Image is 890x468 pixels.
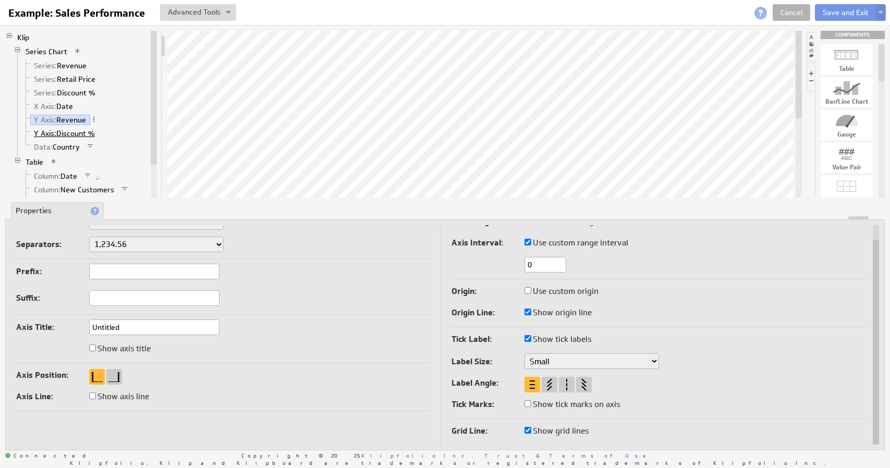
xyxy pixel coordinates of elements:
[525,424,589,438] label: Show grid lines
[485,452,654,459] a: Trust & Terms of Use
[22,157,47,167] a: Table
[34,171,60,181] span: Column:
[525,332,591,347] label: Show tick labels
[30,74,100,84] a: Series: Retail Price
[94,174,101,181] span: Sorted Newest to Oldest
[30,128,99,139] a: Y Axis: Discount %
[89,341,151,356] label: Show axis title
[362,452,474,459] a: Klipfolio Inc.
[525,236,628,250] label: Use custom range interval
[525,427,531,434] input: Show grid lines
[16,291,89,305] label: Suffix:
[30,171,81,181] a: Column: Date
[34,88,57,97] span: Series:
[89,389,149,404] label: Show axis line
[16,264,89,279] label: Prefix:
[30,60,91,71] a: Series: Revenue
[16,389,89,404] label: Axis Line:
[821,98,873,105] div: Bar/Line Chart
[525,284,599,299] label: Use custom origin
[50,158,57,165] span: View applied actions
[89,344,96,351] input: Show axis title
[452,332,525,347] label: Tick Label:
[807,63,815,91] li: Hide or show the component controls palette
[16,320,89,335] label: Axis Title:
[452,376,525,390] label: Label Angle:
[525,239,531,245] input: Use custom range interval
[821,197,873,203] div: Layout Grid
[242,453,474,458] span: Copyright © 2025
[74,47,81,55] span: View applied actions
[16,237,89,252] label: Separators:
[22,46,71,57] a: Series Chart
[226,11,231,15] img: button-savedrop.png
[452,236,525,250] label: Axis Interval:
[11,202,104,220] li: Properties
[30,184,118,195] a: Column: New Customers
[30,101,77,112] a: X Axis: Date
[878,11,883,15] img: button-savedrop.png
[773,4,810,21] a: Cancel
[807,32,815,61] li: Hide or show the component palette
[84,172,91,179] span: Filter is applied
[821,164,873,170] div: Value Pair
[30,88,100,98] a: Series: Discount %
[452,397,525,412] label: Tick Marks:
[34,115,56,125] span: Y Axis:
[87,143,94,150] span: Filter is applied
[30,142,84,152] a: Data: Country
[5,453,92,459] span: Connected: ID: dpnc-22 Online: true
[121,186,128,193] span: Filter is applied
[525,400,531,407] input: Show tick marks on axis
[452,305,525,320] label: Origin Line:
[821,31,885,39] div: Drag & drop components onto the workspace
[34,129,56,138] span: Y Axis:
[70,460,825,465] span: Klipfolio, Klip and Klipboard are trademarks or registered trademarks of Klipfolio Inc.
[34,75,57,84] span: Series:
[34,185,60,194] span: Column:
[14,32,33,43] a: Klip
[90,116,97,123] span: More actions
[452,424,525,438] label: Grid Line:
[525,335,531,342] input: Show tick labels
[525,309,531,315] input: Show origin line
[452,354,525,369] label: Label Size:
[452,284,525,299] label: Origin:
[821,66,873,72] div: Table
[821,131,873,138] div: Gauge
[525,397,620,412] label: Show tick marks on axis
[525,305,592,320] label: Show origin line
[30,115,90,125] a: Y Axis: Revenue
[34,61,57,70] span: Series:
[4,4,154,22] input: Example: Sales Performance
[34,102,56,111] span: X Axis:
[89,392,96,399] input: Show axis line
[525,287,531,294] input: Use custom origin
[16,368,89,383] label: Axis Position:
[34,142,53,152] span: Data:
[815,4,876,21] button: Save and Exit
